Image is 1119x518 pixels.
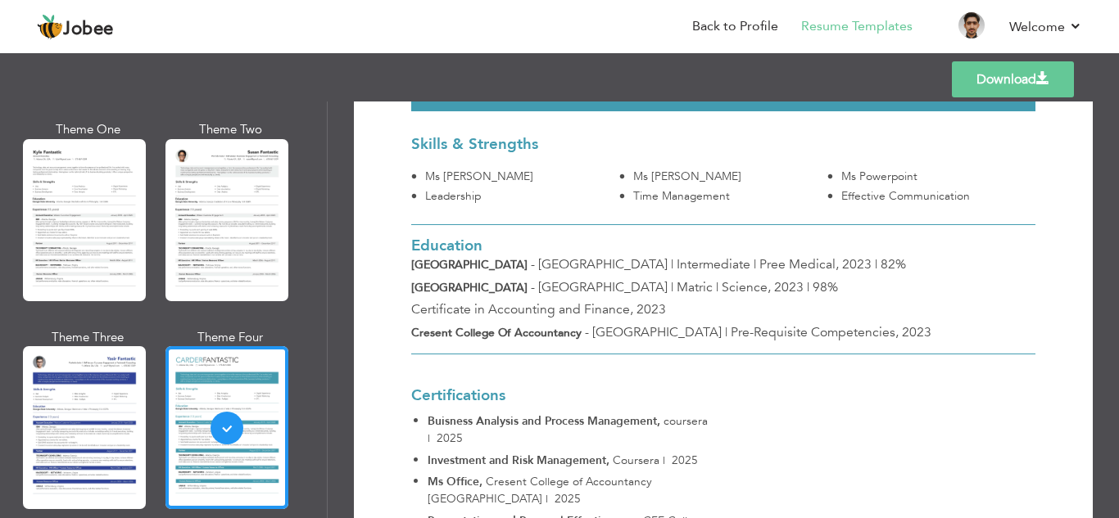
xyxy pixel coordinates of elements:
span: Intermediate [677,255,750,273]
span: Jobee [63,20,114,38]
span: [GEOGRAPHIC_DATA] [538,278,668,296]
span: Buisness Analysis and Process Management [428,413,660,429]
div: Theme Four [169,329,292,346]
span: Certificate in Accounting and Finance [411,300,633,318]
span: - [585,324,589,340]
a: Back to Profile [692,17,778,36]
span: | [725,324,727,340]
div: Theme Two [169,121,292,138]
span: Coursera [613,453,659,468]
div: Time Management [632,188,827,205]
div: Ms [PERSON_NAME] [424,169,619,185]
h3: Education [411,237,1035,254]
span: | 2025 [663,453,698,468]
h3: Skills & Strengths [411,136,1035,153]
b: [GEOGRAPHIC_DATA] [411,280,528,295]
span: , [630,300,633,318]
span: | [671,279,673,295]
span: 2023 [902,323,931,341]
div: Ms [PERSON_NAME] [632,169,827,185]
img: Profile Img [958,12,985,38]
span: , [895,323,899,341]
span: Pree Medical, 2023 [759,255,872,273]
span: [GEOGRAPHIC_DATA] [592,323,722,341]
span: , [657,413,660,429]
span: - [531,279,535,295]
span: | [875,256,877,273]
span: coursera [664,413,708,429]
img: jobee.io [37,14,63,40]
span: | [754,256,756,273]
a: Resume Templates [801,17,913,36]
span: | [671,256,673,273]
span: , [606,453,609,468]
b: [GEOGRAPHIC_DATA] [411,257,528,273]
span: Ms Office [428,474,482,489]
h3: Certifications [411,387,711,404]
a: Welcome [1009,17,1082,37]
span: | [716,279,718,295]
a: Download [952,61,1074,97]
span: 2023 [637,300,666,318]
span: 82% [881,255,906,273]
span: 98% [813,278,838,296]
span: [GEOGRAPHIC_DATA] [538,255,668,273]
div: Leadership [424,188,619,205]
span: Matric [677,278,713,296]
span: Investment and Risk Management [428,453,609,468]
div: Effective Communication [840,188,1035,205]
span: | 2025 [428,430,463,446]
span: Cresent College of Accountancy [GEOGRAPHIC_DATA] [428,474,652,507]
div: Theme Three [26,329,149,346]
span: | [807,279,809,295]
div: Theme One [26,121,149,138]
b: Cresent College of Accountancy [411,325,582,340]
span: Pre-Requisite Competencies [731,323,899,341]
span: , [479,474,482,489]
a: Jobee [37,14,114,40]
span: Science, 2023 [722,278,804,296]
span: - [531,256,535,273]
div: Ms Powerpoint [840,169,1035,185]
span: | 2025 [546,491,581,507]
